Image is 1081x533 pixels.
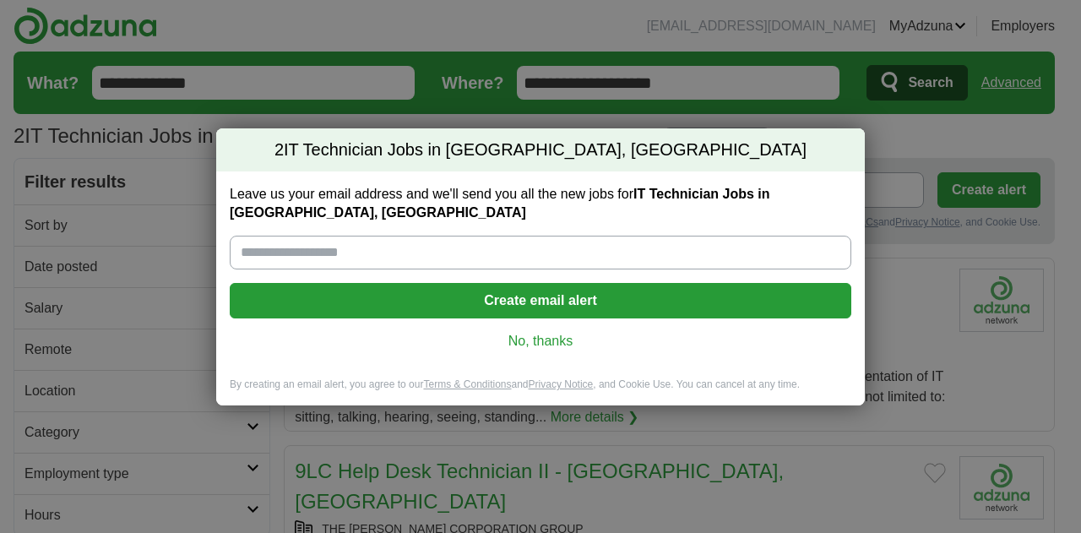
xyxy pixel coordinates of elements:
div: By creating an email alert, you agree to our and , and Cookie Use. You can cancel at any time. [216,378,865,405]
a: Privacy Notice [529,378,594,390]
span: 2 [274,139,284,162]
button: Create email alert [230,283,851,318]
label: Leave us your email address and we'll send you all the new jobs for [230,185,851,222]
a: No, thanks [243,332,838,351]
a: Terms & Conditions [423,378,511,390]
h2: IT Technician Jobs in [GEOGRAPHIC_DATA], [GEOGRAPHIC_DATA] [216,128,865,172]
